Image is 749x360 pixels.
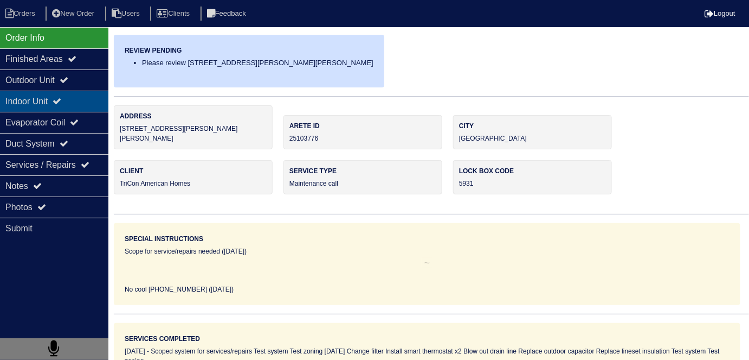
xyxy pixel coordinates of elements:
[459,166,606,176] label: Lock box code
[142,58,373,68] li: Please review [STREET_ADDRESS][PERSON_NAME][PERSON_NAME]
[705,9,735,17] a: Logout
[114,105,273,149] div: [STREET_ADDRESS][PERSON_NAME][PERSON_NAME]
[283,160,442,194] div: Maintenance call
[46,7,103,21] li: New Order
[150,9,198,17] a: Clients
[46,9,103,17] a: New Order
[120,111,267,121] label: Address
[453,160,612,194] div: 5931
[125,247,729,256] div: Scope for service/repairs needed ([DATE])
[125,285,729,294] div: No cool [PHONE_NUMBER] ([DATE])
[289,166,436,176] label: Service Type
[283,115,442,149] div: 25103776
[120,166,267,176] label: Client
[114,160,273,194] div: TriCon American Homes
[201,7,255,21] li: Feedback
[125,46,182,55] label: Review Pending
[125,334,200,344] label: Services Completed
[453,115,612,149] div: [GEOGRAPHIC_DATA]
[150,7,198,21] li: Clients
[125,234,203,244] label: Special Instructions
[105,9,148,17] a: Users
[105,7,148,21] li: Users
[289,121,436,131] label: Arete ID
[459,121,606,131] label: City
